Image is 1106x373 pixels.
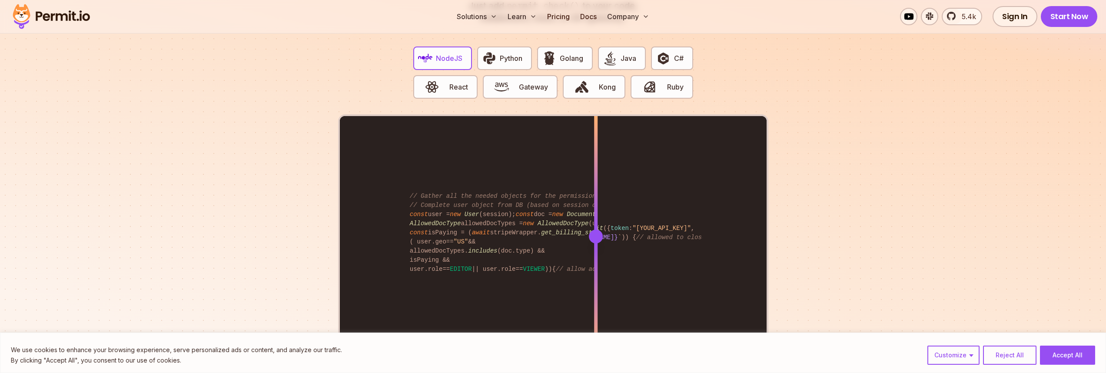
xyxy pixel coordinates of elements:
span: Golang [560,53,583,63]
a: Sign In [993,6,1037,27]
button: Learn [504,8,540,25]
span: "[YOUR_API_KEY]" [632,225,691,232]
span: C# [674,53,684,63]
span: new [450,211,461,218]
span: AllowedDocType [538,220,589,227]
p: We use cookies to enhance your browsing experience, serve personalized ads or content, and analyz... [11,345,342,355]
span: role [428,266,443,273]
span: new [552,211,563,218]
span: Java [621,53,636,63]
a: Pricing [544,8,573,25]
p: By clicking "Accept All", you consent to our use of cookies. [11,355,342,366]
span: Document [567,211,596,218]
span: const [515,211,534,218]
img: Java [603,51,618,66]
span: // allowed to close issue [636,234,727,241]
span: Gateway [519,82,548,92]
span: "US" [454,238,468,245]
span: role [501,266,516,273]
a: Docs [577,8,600,25]
img: NodeJS [418,51,433,66]
span: User [465,211,479,218]
span: Ruby [667,82,684,92]
span: NodeJS [436,53,462,63]
button: Company [604,8,653,25]
img: Python [482,51,497,66]
span: new [523,220,534,227]
span: EDITOR [450,266,472,273]
span: // Gather all the needed objects for the permission check [410,193,618,200]
img: Golang [542,51,557,66]
button: Accept All [1040,346,1095,365]
button: Reject All [983,346,1036,365]
span: AllowedDocType [410,220,461,227]
span: type [515,247,530,254]
span: includes [468,247,497,254]
a: 5.4k [942,8,982,25]
span: 5.4k [957,11,976,22]
img: React [425,80,439,94]
span: VIEWER [523,266,545,273]
span: await [472,229,490,236]
img: Gateway [494,80,509,94]
img: C# [656,51,671,66]
span: geo [435,238,446,245]
button: Customize [927,346,980,365]
span: const [410,229,428,236]
span: Python [500,53,522,63]
a: Start Now [1041,6,1098,27]
img: Ruby [642,80,657,94]
code: user = (session); doc = ( , , session. ); allowedDocTypes = (user. ); isPaying = ( stripeWrapper.... [404,185,702,281]
span: const [410,211,428,218]
img: Permit logo [9,2,94,31]
span: get_billing_status [541,229,607,236]
span: React [449,82,468,92]
span: // Complete user object from DB (based on session object, only 3 DB queries...) [410,202,698,209]
button: Solutions [453,8,501,25]
span: token [611,225,629,232]
img: Kong [575,80,589,94]
span: Kong [599,82,616,92]
span: // allow access [556,266,611,273]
